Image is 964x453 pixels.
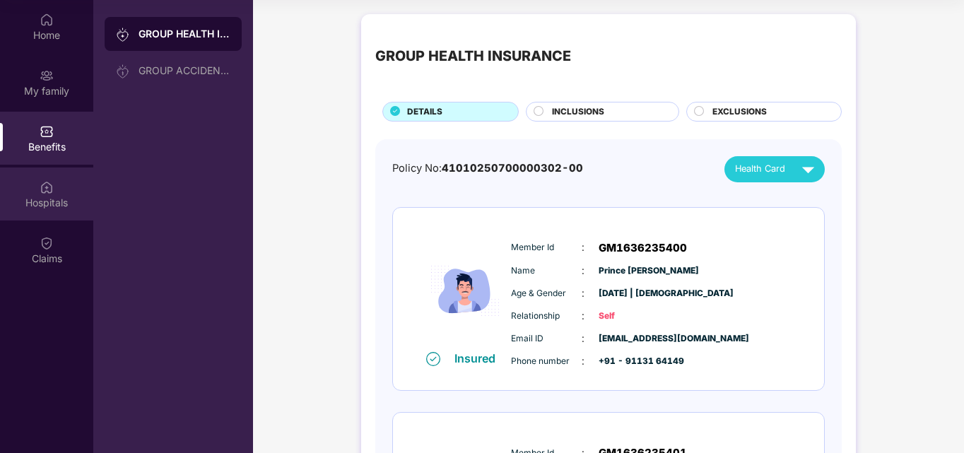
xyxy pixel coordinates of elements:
[139,27,230,41] div: GROUP HEALTH INSURANCE
[582,263,584,278] span: :
[599,355,669,368] span: +91 - 91131 64149
[511,287,582,300] span: Age & Gender
[599,264,669,278] span: Prince [PERSON_NAME]
[375,45,571,67] div: GROUP HEALTH INSURANCE
[582,286,584,301] span: :
[552,105,604,119] span: INCLUSIONS
[426,352,440,366] img: svg+xml;base64,PHN2ZyB4bWxucz0iaHR0cDovL3d3dy53My5vcmcvMjAwMC9zdmciIHdpZHRoPSIxNiIgaGVpZ2h0PSIxNi...
[599,287,669,300] span: [DATE] | [DEMOGRAPHIC_DATA]
[423,231,507,351] img: icon
[116,64,130,78] img: svg+xml;base64,PHN2ZyB3aWR0aD0iMjAiIGhlaWdodD0iMjAiIHZpZXdCb3g9IjAgMCAyMCAyMCIgZmlsbD0ibm9uZSIgeG...
[582,331,584,346] span: :
[511,355,582,368] span: Phone number
[724,156,825,182] button: Health Card
[511,241,582,254] span: Member Id
[442,162,583,175] span: 41010250700000302-00
[511,310,582,323] span: Relationship
[511,264,582,278] span: Name
[599,240,687,257] span: GM1636235400
[40,180,54,194] img: svg+xml;base64,PHN2ZyBpZD0iSG9zcGl0YWxzIiB4bWxucz0iaHR0cDovL3d3dy53My5vcmcvMjAwMC9zdmciIHdpZHRoPS...
[40,124,54,139] img: svg+xml;base64,PHN2ZyBpZD0iQmVuZWZpdHMiIHhtbG5zPSJodHRwOi8vd3d3LnczLm9yZy8yMDAwL3N2ZyIgd2lkdGg9Ij...
[712,105,767,119] span: EXCLUSIONS
[40,13,54,27] img: svg+xml;base64,PHN2ZyBpZD0iSG9tZSIgeG1sbnM9Imh0dHA6Ly93d3cudzMub3JnLzIwMDAvc3ZnIiB3aWR0aD0iMjAiIG...
[40,69,54,83] img: svg+xml;base64,PHN2ZyB3aWR0aD0iMjAiIGhlaWdodD0iMjAiIHZpZXdCb3g9IjAgMCAyMCAyMCIgZmlsbD0ibm9uZSIgeG...
[392,160,583,177] div: Policy No:
[40,236,54,250] img: svg+xml;base64,PHN2ZyBpZD0iQ2xhaW0iIHhtbG5zPSJodHRwOi8vd3d3LnczLm9yZy8yMDAwL3N2ZyIgd2lkdGg9IjIwIi...
[407,105,442,119] span: DETAILS
[582,240,584,255] span: :
[511,332,582,346] span: Email ID
[116,28,130,42] img: svg+xml;base64,PHN2ZyB3aWR0aD0iMjAiIGhlaWdodD0iMjAiIHZpZXdCb3g9IjAgMCAyMCAyMCIgZmlsbD0ibm9uZSIgeG...
[599,332,669,346] span: [EMAIL_ADDRESS][DOMAIN_NAME]
[582,308,584,324] span: :
[735,162,785,176] span: Health Card
[454,351,504,365] div: Insured
[796,157,821,182] img: svg+xml;base64,PHN2ZyB4bWxucz0iaHR0cDovL3d3dy53My5vcmcvMjAwMC9zdmciIHZpZXdCb3g9IjAgMCAyNCAyNCIgd2...
[599,310,669,323] span: Self
[139,65,230,76] div: GROUP ACCIDENTAL INSURANCE
[582,353,584,369] span: :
